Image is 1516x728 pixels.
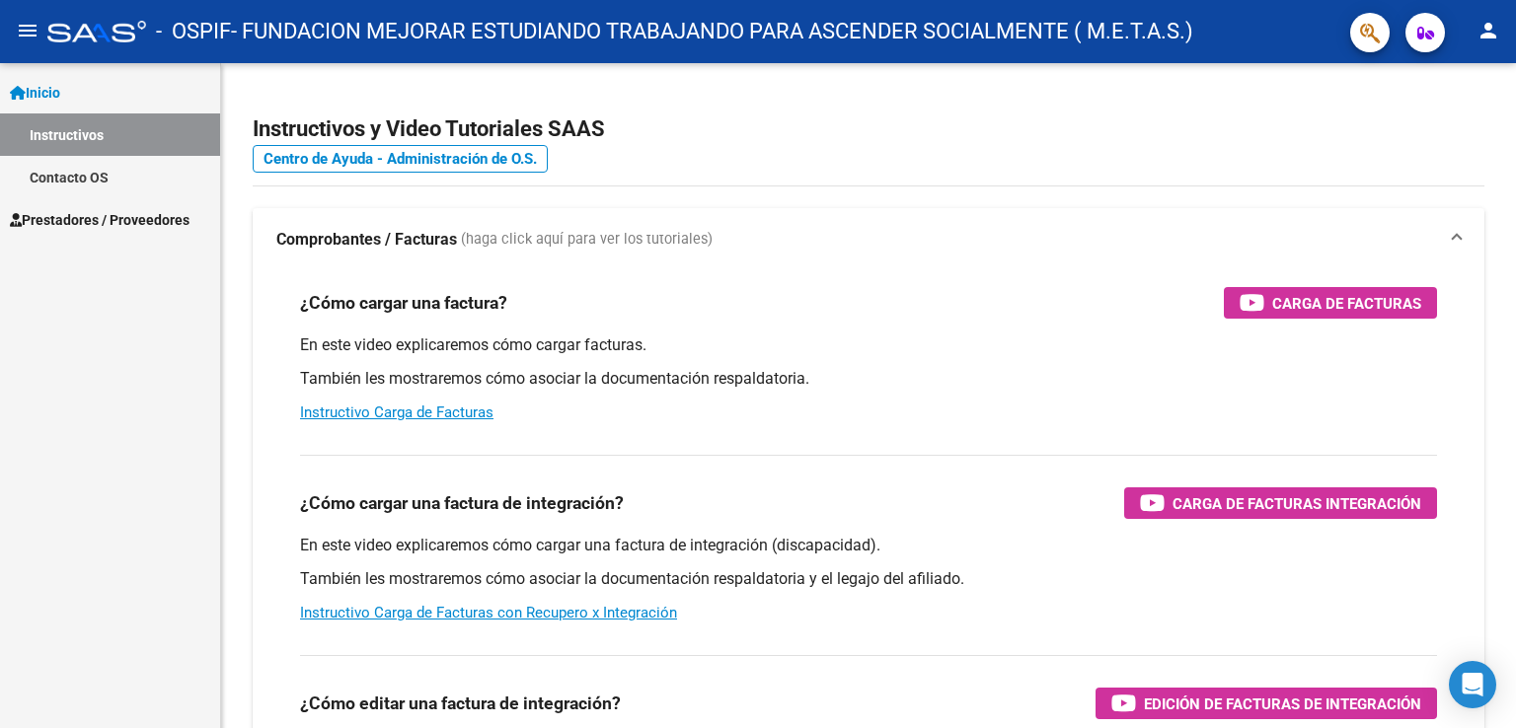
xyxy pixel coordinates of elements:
[231,10,1193,53] span: - FUNDACION MEJORAR ESTUDIANDO TRABAJANDO PARA ASCENDER SOCIALMENTE ( M.E.T.A.S.)
[300,535,1437,556] p: En este video explicaremos cómo cargar una factura de integración (discapacidad).
[1272,291,1421,316] span: Carga de Facturas
[300,489,624,517] h3: ¿Cómo cargar una factura de integración?
[300,289,507,317] h3: ¿Cómo cargar una factura?
[10,209,189,231] span: Prestadores / Proveedores
[253,110,1484,148] h2: Instructivos y Video Tutoriales SAAS
[1224,287,1437,319] button: Carga de Facturas
[156,10,231,53] span: - OSPIF
[253,208,1484,271] mat-expansion-panel-header: Comprobantes / Facturas (haga click aquí para ver los tutoriales)
[16,19,39,42] mat-icon: menu
[300,403,493,421] a: Instructivo Carga de Facturas
[1144,692,1421,716] span: Edición de Facturas de integración
[1449,661,1496,708] div: Open Intercom Messenger
[300,568,1437,590] p: También les mostraremos cómo asociar la documentación respaldatoria y el legajo del afiliado.
[10,82,60,104] span: Inicio
[253,145,548,173] a: Centro de Ayuda - Administración de O.S.
[300,690,621,717] h3: ¿Cómo editar una factura de integración?
[461,229,713,251] span: (haga click aquí para ver los tutoriales)
[1173,491,1421,516] span: Carga de Facturas Integración
[1477,19,1500,42] mat-icon: person
[1096,688,1437,719] button: Edición de Facturas de integración
[1124,487,1437,519] button: Carga de Facturas Integración
[300,604,677,621] a: Instructivo Carga de Facturas con Recupero x Integración
[300,368,1437,390] p: También les mostraremos cómo asociar la documentación respaldatoria.
[300,334,1437,356] p: En este video explicaremos cómo cargar facturas.
[276,229,457,251] strong: Comprobantes / Facturas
